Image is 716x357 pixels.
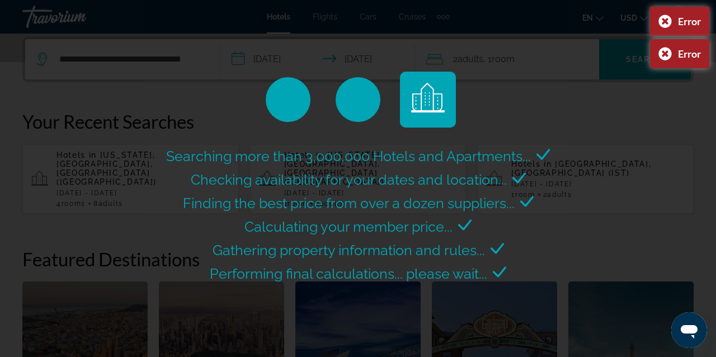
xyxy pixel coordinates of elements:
[671,312,707,348] iframe: Кнопка запуска окна обмена сообщениями
[678,15,701,27] div: Error
[166,148,531,165] span: Searching more than 3,000,000 Hotels and Apartments...
[213,242,485,259] span: Gathering property information and rules...
[210,265,487,282] span: Performing final calculations... please wait...
[183,195,515,212] span: Finding the best price from over a dozen suppliers...
[191,171,507,188] span: Checking availability for your dates and location...
[244,218,453,235] span: Calculating your member price...
[678,48,701,60] div: Error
